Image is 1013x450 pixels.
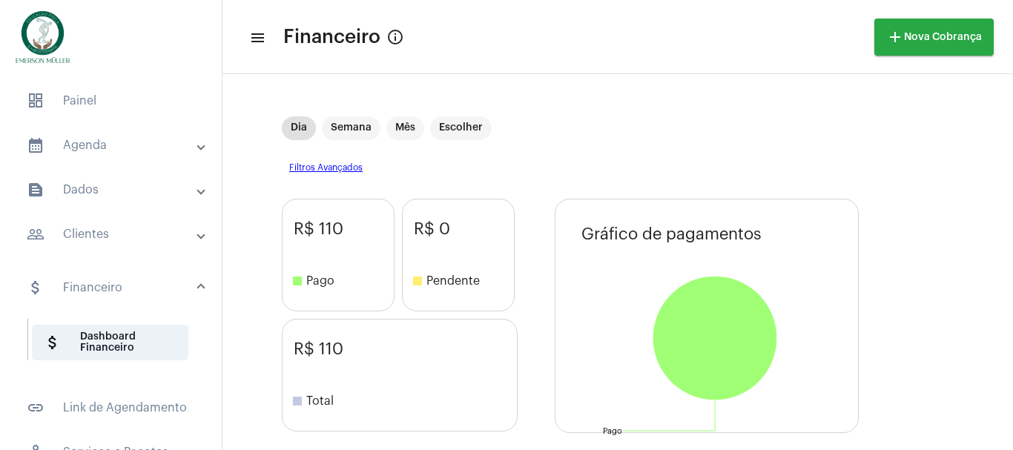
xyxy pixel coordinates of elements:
mat-icon: sidenav icon [27,225,44,243]
div: sidenav iconFinanceiro [9,311,222,381]
span: R$ 0 [414,220,514,238]
span: Painel [15,83,207,119]
mat-icon: sidenav icon [249,29,264,47]
span: Pendente [409,272,514,290]
mat-icon: Info [386,28,404,46]
img: 9d32caf5-495d-7087-b57b-f134ef8504d1.png [12,7,73,67]
mat-panel-title: Agenda [27,136,198,154]
span: sidenav icon [27,92,44,110]
span: Financeiro [283,25,380,49]
mat-chip: Dia [282,116,316,140]
mat-icon: sidenav icon [27,279,44,297]
mat-chip: Escolher [430,116,492,140]
span: Link de Agendamento [15,390,207,426]
mat-icon: sidenav icon [44,334,62,351]
mat-expansion-panel-header: sidenav iconDados [9,172,222,208]
mat-expansion-panel-header: sidenav iconClientes [9,216,222,252]
mat-expansion-panel-header: sidenav iconAgenda [9,128,222,163]
mat-icon: sidenav icon [27,136,44,154]
mat-chip: Semana [322,116,380,140]
span: R$ 110 [294,220,394,238]
text: Pago [603,427,622,435]
button: Info [380,22,410,52]
span: Nova Cobrança [886,32,982,42]
mat-icon: stop [288,272,306,290]
mat-chip: Mês [386,116,424,140]
mat-icon: sidenav icon [27,181,44,199]
button: Nova Cobrança [874,19,994,56]
span: R$ 110 [294,340,517,358]
mat-expansion-panel-header: sidenav iconFinanceiro [9,264,222,311]
mat-panel-title: Financeiro [27,279,198,297]
mat-icon: add [886,28,904,46]
span: Total [288,392,517,410]
span: Pago [288,272,394,290]
mat-icon: stop [288,392,306,410]
mat-panel-title: Clientes [27,225,198,243]
mat-icon: stop [409,272,426,290]
mat-panel-title: Dados [27,181,198,199]
mat-icon: sidenav icon [27,399,44,417]
span: Dashboard Financeiro [32,325,188,360]
span: Filtros Avançados [282,156,954,180]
